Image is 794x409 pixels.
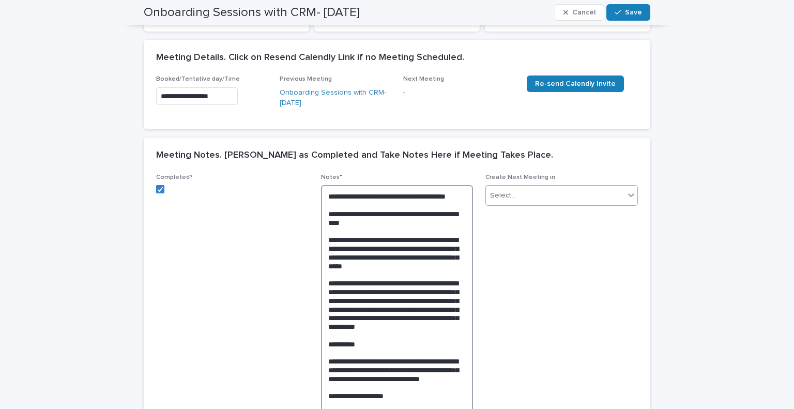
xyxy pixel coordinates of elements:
h2: Onboarding Sessions with CRM- [DATE] [144,5,360,20]
span: Save [625,9,642,16]
h2: Meeting Notes. [PERSON_NAME] as Completed and Take Notes Here if Meeting Takes Place. [156,150,553,161]
span: Re-send Calendly Invite [535,80,616,87]
span: Create Next Meeting in [485,174,555,180]
h2: Meeting Details. Click on Resend Calendly Link if no Meeting Scheduled. [156,52,464,64]
span: Cancel [572,9,595,16]
div: Select... [490,190,516,201]
p: - [403,87,514,98]
button: Save [606,4,650,21]
a: Re-send Calendly Invite [527,75,624,92]
button: Cancel [555,4,604,21]
a: Onboarding Sessions with CRM- [DATE] [280,87,391,109]
span: Completed? [156,174,193,180]
span: Previous Meeting [280,76,332,82]
span: Notes [321,174,342,180]
span: Booked/Tentative day/Time [156,76,240,82]
span: Next Meeting [403,76,444,82]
